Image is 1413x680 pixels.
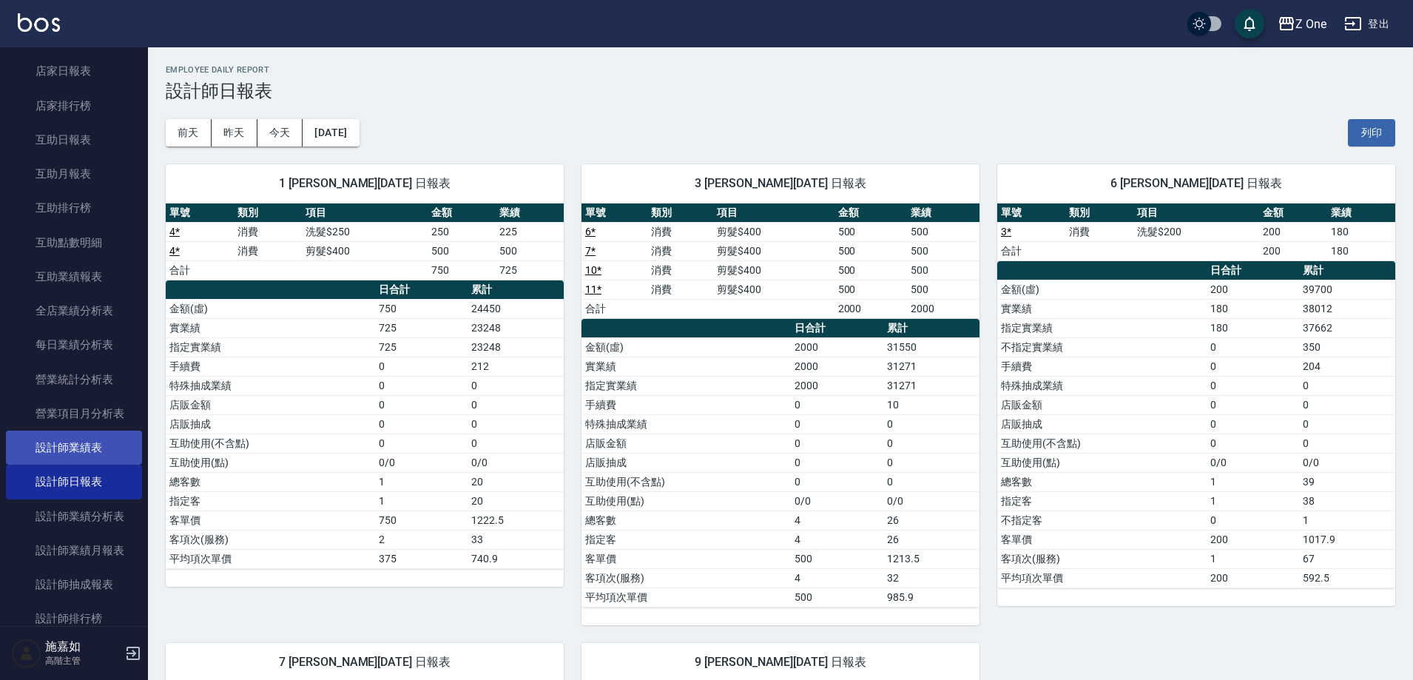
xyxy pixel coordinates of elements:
[791,549,883,568] td: 500
[428,241,496,260] td: 500
[907,260,979,280] td: 500
[907,280,979,299] td: 500
[1207,491,1299,511] td: 1
[6,328,142,362] a: 每日業績分析表
[375,280,468,300] th: 日合計
[883,414,979,434] td: 0
[45,654,121,667] p: 高階主管
[791,491,883,511] td: 0/0
[1299,318,1395,337] td: 37662
[997,568,1207,588] td: 平均項次單價
[375,318,468,337] td: 725
[997,453,1207,472] td: 互助使用(點)
[581,299,647,318] td: 合計
[599,176,962,191] span: 3 [PERSON_NAME][DATE] 日報表
[883,395,979,414] td: 10
[997,241,1065,260] td: 合計
[166,65,1395,75] h2: Employee Daily Report
[713,260,834,280] td: 剪髮$400
[166,81,1395,101] h3: 設計師日報表
[907,241,979,260] td: 500
[997,434,1207,453] td: 互助使用(不含點)
[997,549,1207,568] td: 客項次(服務)
[496,222,564,241] td: 225
[1207,261,1299,280] th: 日合計
[997,318,1207,337] td: 指定實業績
[468,337,564,357] td: 23248
[6,54,142,88] a: 店家日報表
[883,357,979,376] td: 31271
[1207,511,1299,530] td: 0
[1207,549,1299,568] td: 1
[1295,15,1326,33] div: Z One
[303,119,359,147] button: [DATE]
[468,453,564,472] td: 0/0
[6,123,142,157] a: 互助日報表
[1207,434,1299,453] td: 0
[166,376,375,395] td: 特殊抽成業績
[1299,414,1395,434] td: 0
[6,533,142,568] a: 設計師業績月報表
[883,530,979,549] td: 26
[166,414,375,434] td: 店販抽成
[375,337,468,357] td: 725
[791,357,883,376] td: 2000
[791,453,883,472] td: 0
[834,280,907,299] td: 500
[6,465,142,499] a: 設計師日報表
[713,222,834,241] td: 剪髮$400
[1207,337,1299,357] td: 0
[997,395,1207,414] td: 店販金額
[468,472,564,491] td: 20
[1299,337,1395,357] td: 350
[1015,176,1377,191] span: 6 [PERSON_NAME][DATE] 日報表
[883,376,979,395] td: 31271
[791,395,883,414] td: 0
[302,203,427,223] th: 項目
[183,655,546,670] span: 7 [PERSON_NAME][DATE] 日報表
[6,397,142,431] a: 營業項目月分析表
[234,203,302,223] th: 類別
[375,530,468,549] td: 2
[581,511,791,530] td: 總客數
[257,119,303,147] button: 今天
[183,176,546,191] span: 1 [PERSON_NAME][DATE] 日報表
[375,376,468,395] td: 0
[581,203,979,319] table: a dense table
[234,222,302,241] td: 消費
[375,299,468,318] td: 750
[166,491,375,511] td: 指定客
[791,568,883,588] td: 4
[1207,280,1299,299] td: 200
[791,588,883,607] td: 500
[166,119,212,147] button: 前天
[45,639,121,654] h5: 施嘉如
[883,588,979,607] td: 985.9
[581,491,791,511] td: 互助使用(點)
[6,568,142,602] a: 設計師抽成報表
[834,203,907,223] th: 金額
[166,203,234,223] th: 單號
[581,376,791,395] td: 指定實業績
[166,318,375,337] td: 實業績
[166,434,375,453] td: 互助使用(不含點)
[1065,203,1133,223] th: 類別
[791,472,883,491] td: 0
[468,357,564,376] td: 212
[1327,203,1395,223] th: 業績
[713,203,834,223] th: 項目
[166,472,375,491] td: 總客數
[468,511,564,530] td: 1222.5
[883,472,979,491] td: 0
[6,260,142,294] a: 互助業績報表
[468,395,564,414] td: 0
[883,511,979,530] td: 26
[997,376,1207,395] td: 特殊抽成業績
[791,530,883,549] td: 4
[166,203,564,280] table: a dense table
[834,299,907,318] td: 2000
[1299,261,1395,280] th: 累計
[468,549,564,568] td: 740.9
[997,472,1207,491] td: 總客數
[791,414,883,434] td: 0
